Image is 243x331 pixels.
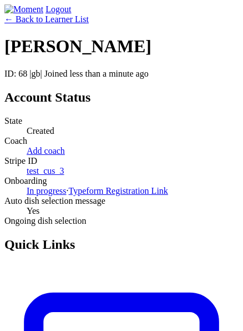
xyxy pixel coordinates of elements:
[4,116,239,126] dt: State
[4,196,239,206] dt: Auto dish selection message
[69,186,168,195] a: Typeform Registration Link
[4,136,239,146] dt: Coach
[32,69,40,78] span: gb
[45,4,71,14] a: Logout
[4,237,239,252] h2: Quick Links
[4,4,43,14] img: Moment
[27,186,67,195] a: In progress
[4,90,239,105] h2: Account Status
[27,146,65,156] a: Add coach
[27,166,64,175] a: test_cus_3
[4,156,239,166] dt: Stripe ID
[4,69,239,79] p: ID: 68 | | Joined less than a minute ago
[4,176,239,186] dt: Onboarding
[4,216,239,226] dt: Ongoing dish selection
[4,14,89,24] a: ← Back to Learner List
[27,206,39,215] span: Yes
[27,126,54,136] span: Created
[4,36,239,57] h1: [PERSON_NAME]
[67,186,69,195] span: ·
